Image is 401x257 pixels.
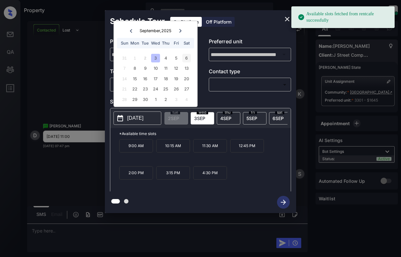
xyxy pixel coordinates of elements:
[170,17,202,27] div: On Platform
[110,98,291,108] p: Select slot
[162,75,170,83] div: Choose Thursday, September 18th, 2025
[105,10,170,32] h2: Schedule Tour
[119,128,291,139] p: *Available time slots
[203,17,235,27] div: Off Platform
[275,111,284,114] span: sat
[120,39,129,47] div: Sun
[182,85,191,93] div: Choose Saturday, September 27th, 2025
[112,79,191,90] div: In Person
[162,39,170,47] div: Thu
[162,95,170,104] div: Choose Thursday, October 2nd, 2025
[113,111,161,125] button: [DATE]
[182,39,191,47] div: Sat
[193,166,227,180] p: 4:30 PM
[281,13,294,25] button: close
[116,53,195,104] div: month 2025-09
[162,85,170,93] div: Choose Thursday, September 25th, 2025
[151,64,160,73] div: Choose Wednesday, September 10th, 2025
[120,54,129,62] div: Not available Sunday, August 31st, 2025
[182,64,191,73] div: Choose Saturday, September 13th, 2025
[182,95,191,104] div: Not available Saturday, October 4th, 2025
[197,111,208,114] span: wed
[172,64,180,73] div: Choose Friday, September 12th, 2025
[151,75,160,83] div: Choose Wednesday, September 17th, 2025
[151,85,160,93] div: Choose Wednesday, September 24th, 2025
[273,116,284,121] span: 6 SEP
[162,54,170,62] div: Choose Thursday, September 4th, 2025
[172,54,180,62] div: Choose Friday, September 5th, 2025
[223,111,232,114] span: thu
[141,75,149,83] div: Choose Tuesday, September 16th, 2025
[191,112,214,125] div: date-select
[194,116,205,121] span: 3 SEP
[172,39,180,47] div: Fri
[110,68,193,78] p: Tour type
[130,39,139,47] div: Mon
[269,112,293,125] div: date-select
[156,139,190,153] p: 10:15 AM
[172,75,180,83] div: Choose Friday, September 19th, 2025
[120,85,129,93] div: Not available Sunday, September 21st, 2025
[151,39,160,47] div: Wed
[182,54,191,62] div: Choose Saturday, September 6th, 2025
[120,95,129,104] div: Not available Sunday, September 28th, 2025
[209,38,291,48] p: Preferred unit
[140,28,171,33] div: September , 2025
[130,85,139,93] div: Choose Monday, September 22nd, 2025
[249,111,257,114] span: fri
[141,54,149,62] div: Not available Tuesday, September 2nd, 2025
[151,95,160,104] div: Choose Wednesday, October 1st, 2025
[130,75,139,83] div: Choose Monday, September 15th, 2025
[172,85,180,93] div: Choose Friday, September 26th, 2025
[217,112,240,125] div: date-select
[246,116,257,121] span: 5 SEP
[298,8,390,26] div: Available slots fetched from rentcafe successfully
[220,116,231,121] span: 4 SEP
[130,64,139,73] div: Choose Monday, September 8th, 2025
[141,39,149,47] div: Tue
[141,64,149,73] div: Choose Tuesday, September 9th, 2025
[120,64,129,73] div: Not available Sunday, September 7th, 2025
[273,194,294,211] button: btn-next
[130,54,139,62] div: Not available Monday, September 1st, 2025
[119,166,153,180] p: 2:00 PM
[130,95,139,104] div: Choose Monday, September 29th, 2025
[172,95,180,104] div: Not available Friday, October 3rd, 2025
[141,85,149,93] div: Choose Tuesday, September 23rd, 2025
[127,114,143,122] p: [DATE]
[151,54,160,62] div: Choose Wednesday, September 3rd, 2025
[209,68,291,78] p: Contact type
[110,38,193,48] p: Preferred community
[119,139,153,153] p: 9:00 AM
[230,139,264,153] p: 12:45 PM
[120,75,129,83] div: Not available Sunday, September 14th, 2025
[162,64,170,73] div: Choose Thursday, September 11th, 2025
[182,75,191,83] div: Choose Saturday, September 20th, 2025
[243,112,266,125] div: date-select
[141,95,149,104] div: Choose Tuesday, September 30th, 2025
[193,139,227,153] p: 11:30 AM
[156,166,190,180] p: 3:15 PM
